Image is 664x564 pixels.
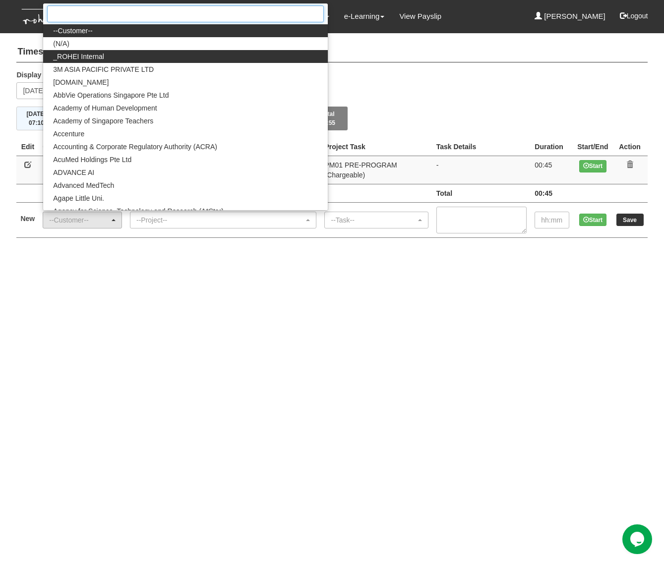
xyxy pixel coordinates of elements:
[130,212,317,228] button: --Project--
[43,212,122,228] button: --Customer--
[53,155,131,165] span: AcuMed Holdings Pte Ltd
[29,119,44,126] span: 07:10
[49,215,110,225] div: --Customer--
[16,70,81,80] label: Display the week of
[53,103,157,113] span: Academy of Human Development
[622,524,654,554] iframe: chat widget
[535,5,605,28] a: [PERSON_NAME]
[39,156,126,184] td: PAP Community Foundation
[531,138,573,156] th: Duration
[16,107,56,130] button: [DATE]07:10
[320,156,432,184] td: PM01 PRE-PROGRAM (Chargeable)
[535,212,569,228] input: hh:mm
[616,214,644,226] input: Save
[613,4,655,28] button: Logout
[53,64,154,74] span: 3M ASIA PACIFIC PRIVATE LTD
[531,156,573,184] td: 00:45
[16,107,647,130] div: Timesheet Week Summary
[53,142,217,152] span: Accounting & Corporate Regulatory Authority (ACRA)
[16,42,647,62] h4: Timesheets
[399,5,441,28] a: View Payslip
[53,168,94,177] span: ADVANCE AI
[20,214,35,224] label: New
[320,138,432,156] th: Project Task
[53,77,109,87] span: [DOMAIN_NAME]
[53,180,114,190] span: Advanced MedTech
[16,138,39,156] th: Edit
[331,215,416,225] div: --Task--
[53,26,92,36] span: --Customer--
[136,215,304,225] div: --Project--
[53,206,224,216] span: Agency for Science, Technology and Research (A*Star)
[432,156,531,184] td: -
[436,189,452,197] b: Total
[53,39,69,49] span: (N/A)
[579,214,606,226] button: Start
[53,116,153,126] span: Academy of Singapore Teachers
[612,138,648,156] th: Action
[53,90,169,100] span: AbbVie Operations Singapore Pte Ltd
[53,193,104,203] span: Agape Little Uni.
[53,129,84,139] span: Accenture
[324,212,428,228] button: --Task--
[432,138,531,156] th: Task Details
[47,5,323,22] input: Search
[53,52,104,61] span: _ROHEI Internal
[579,160,606,172] button: Start
[573,138,612,156] th: Start/End
[531,184,573,202] td: 00:45
[39,138,126,156] th: Client
[344,5,385,28] a: e-Learning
